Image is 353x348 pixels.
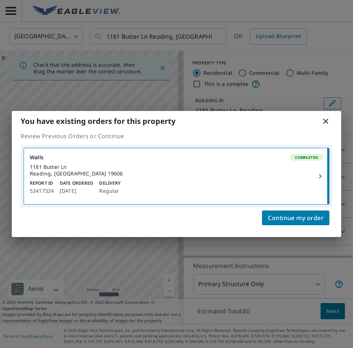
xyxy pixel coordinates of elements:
p: Delivery [99,180,120,187]
a: WallsCompleted1181 Butter Ln Reading, [GEOGRAPHIC_DATA] 19606Report ID53417324Date Ordered[DATE]D... [24,148,329,204]
span: Completed [291,155,322,160]
p: Regular [99,187,120,195]
button: Continue my order [262,210,329,225]
p: Date Ordered [60,180,93,187]
b: You have existing orders for this property [21,116,175,126]
p: [DATE] [60,187,93,195]
div: 1181 Butter Ln Reading, [GEOGRAPHIC_DATA] 19606 [30,164,323,177]
p: Review Previous Orders or Continue [21,132,332,140]
p: Report ID [30,180,54,187]
p: 53417324 [30,187,54,195]
div: Walls [30,154,323,161]
span: Continue my order [268,213,324,223]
